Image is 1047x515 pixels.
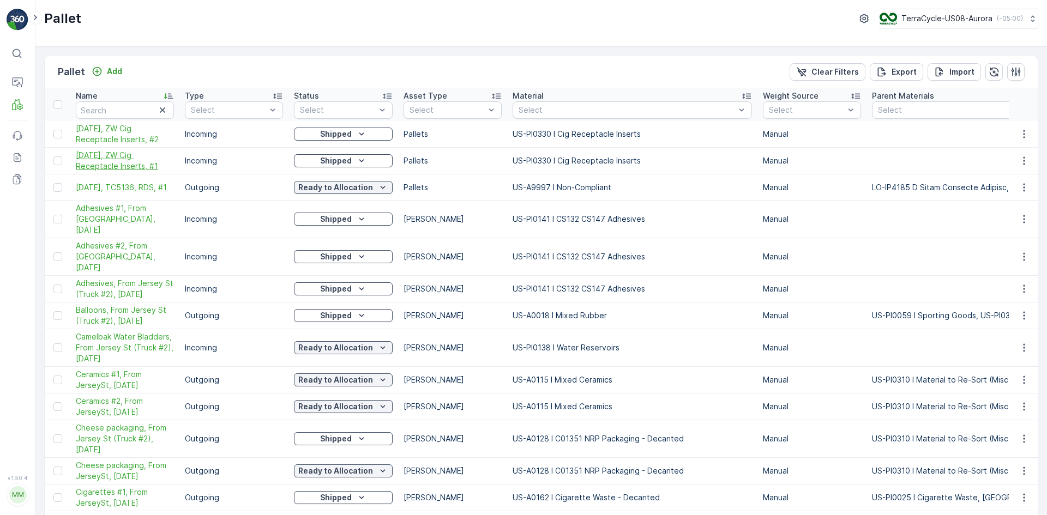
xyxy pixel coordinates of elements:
p: [PERSON_NAME] [404,492,502,503]
div: Toggle Row Selected [53,466,62,475]
span: Balloons, From Jersey St (Truck #2), [DATE] [76,305,174,326]
span: Ceramics #1, From JerseySt, [DATE] [76,369,174,391]
p: Shipped [320,492,352,503]
span: Name : [9,475,36,484]
p: US-PI0141 I CS132 CS147 Adhesives [513,214,752,225]
p: US-PI0330 I Cig Receptacle Inserts [513,155,752,166]
p: Incoming [185,251,283,262]
span: Material : [9,269,46,278]
p: Select [410,105,485,116]
div: Toggle Row Selected [53,402,62,411]
div: MM [9,486,27,504]
div: Toggle Row Selected [53,375,62,384]
span: FD, TC5352, [DATE], #1 [36,179,122,188]
p: Manual [763,401,861,412]
p: US-A0018 I Mixed Rubber [513,310,752,321]
div: Toggle Row Selected [53,493,62,502]
p: Select [519,105,735,116]
p: [PERSON_NAME] [404,465,502,476]
a: Ceramics #1, From JerseySt, 10/28/24 [76,369,174,391]
p: Pallets [404,155,502,166]
span: Tare Weight : [9,233,61,242]
p: Select [191,105,266,116]
p: Asset Type [404,90,447,101]
a: Adhesives #1, From Jersey St, 10/28/24 [76,203,174,235]
p: Manual [763,433,861,444]
span: [DATE], TC5136, RDS, #1 [76,182,174,193]
p: FD, TC5352, [DATE], #2 [472,305,573,318]
p: Name [76,90,98,101]
p: Ready to Allocation [298,401,373,412]
p: Manual [763,283,861,294]
p: US-A0128 I C01351 NRP Packaging - Decanted [513,465,752,476]
p: Ready to Allocation [298,342,373,353]
a: Balloons, From Jersey St (Truck #2), 10/29/24 [76,305,174,326]
div: Toggle Row Selected [53,343,62,352]
p: Select [769,105,844,116]
p: [PERSON_NAME] [404,283,502,294]
button: Shipped [294,250,393,263]
span: Cheese packaging, From Jersey St (Truck #2), [DATE] [76,422,174,455]
p: Pallet [58,64,85,80]
p: Outgoing [185,374,283,385]
p: US-A0128 I C01351 NRP Packaging - Decanted [513,433,752,444]
p: Outgoing [185,310,283,321]
p: [PERSON_NAME] [404,310,502,321]
button: Export [870,63,923,81]
span: Cheese packaging, From JerseySt, [DATE] [76,460,174,482]
p: Outgoing [185,401,283,412]
p: Manual [763,182,861,193]
button: Ready to Allocation [294,373,393,386]
span: [DATE], ZW Cig Receptacle Inserts, #1 [76,150,174,172]
p: Manual [763,492,861,503]
span: Adhesives #2, From [GEOGRAPHIC_DATA], [DATE] [76,240,174,273]
div: Toggle Row Selected [53,252,62,261]
p: Outgoing [185,182,283,193]
p: US-PI0141 I CS132 CS147 Adhesives [513,251,752,262]
span: FD, TC5352, [DATE], #2 [36,475,123,484]
p: [PERSON_NAME] [404,433,502,444]
p: [PERSON_NAME] [404,342,502,353]
p: US-A0115 I Mixed Ceramics [513,401,752,412]
button: Shipped [294,432,393,445]
span: Cigarettes #1, From JerseySt, [DATE] [76,487,174,508]
div: Toggle Row Selected [53,130,62,138]
p: Add [107,66,122,77]
p: Material [513,90,544,101]
span: US-PI0423 I TC Home Mixed Pallets [46,269,184,278]
img: image_ci7OI47.png [880,13,897,25]
p: Type [185,90,204,101]
a: Cheese packaging, From JerseySt, 10/28/24 [76,460,174,482]
p: Status [294,90,319,101]
p: Manual [763,310,861,321]
button: TerraCycle-US08-Aurora(-05:00) [880,9,1038,28]
p: Pallet [44,10,81,27]
div: Toggle Row Selected [53,183,62,192]
p: Incoming [185,155,283,166]
p: Shipped [320,129,352,140]
span: Adhesives #1, From [GEOGRAPHIC_DATA], [DATE] [76,203,174,235]
p: US-A0162 I Cigarette Waste - Decanted [513,492,752,503]
p: Manual [763,342,861,353]
p: Incoming [185,214,283,225]
span: Camelbak Water Bladders, From Jersey St (Truck #2), [DATE] [76,331,174,364]
p: Export [892,66,917,77]
p: Ready to Allocation [298,374,373,385]
a: Cigarettes #1, From JerseySt, 10/28/24 [76,487,174,508]
p: Shipped [320,214,352,225]
p: Shipped [320,155,352,166]
div: Toggle Row Selected [53,156,62,165]
p: [PERSON_NAME] [404,374,502,385]
button: Shipped [294,282,393,295]
p: Manual [763,129,861,140]
span: Total Weight : [9,197,64,206]
div: Toggle Row Selected [53,215,62,223]
p: Ready to Allocation [298,465,373,476]
p: Pallets [404,182,502,193]
p: Weight Source [763,90,819,101]
p: Parent Materials [872,90,934,101]
p: Incoming [185,342,283,353]
button: Ready to Allocation [294,341,393,354]
span: - [64,197,68,206]
p: Manual [763,374,861,385]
